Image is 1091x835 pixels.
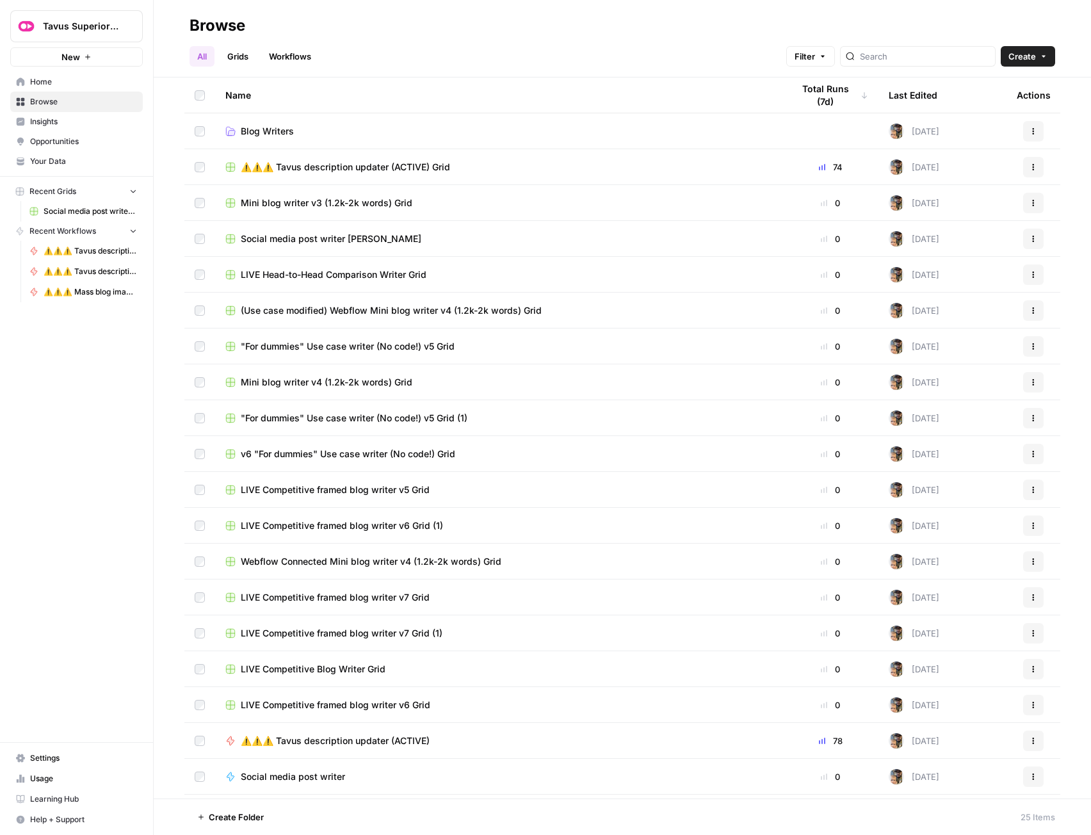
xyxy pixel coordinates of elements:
[889,124,904,139] img: 75men5xajoha24slrmvs4mz46cue
[30,136,137,147] span: Opportunities
[889,267,939,282] div: [DATE]
[889,554,904,569] img: 75men5xajoha24slrmvs4mz46cue
[889,518,939,533] div: [DATE]
[786,46,835,67] button: Filter
[889,303,904,318] img: 75men5xajoha24slrmvs4mz46cue
[793,770,868,783] div: 0
[241,412,467,425] span: "For dummies" Use case writer (No code!) v5 Grid (1)
[889,626,904,641] img: 75men5xajoha24slrmvs4mz46cue
[793,376,868,389] div: 0
[10,222,143,241] button: Recent Workflows
[889,482,904,498] img: 75men5xajoha24slrmvs4mz46cue
[241,627,442,640] span: LIVE Competitive framed blog writer v7 Grid (1)
[190,807,271,827] button: Create Folder
[793,304,868,317] div: 0
[225,161,772,174] a: ⚠️⚠️⚠️ Tavus description updater (ACTIVE) Grid
[10,789,143,809] a: Learning Hub
[889,590,939,605] div: [DATE]
[24,282,143,302] a: ⚠️⚠️⚠️ Mass blog image updater
[241,304,542,317] span: (Use case modified) Webflow Mini blog writer v4 (1.2k-2k words) Grid
[225,412,772,425] a: "For dummies" Use case writer (No code!) v5 Grid (1)
[241,591,430,604] span: LIVE Competitive framed blog writer v7 Grid
[10,748,143,768] a: Settings
[889,733,939,749] div: [DATE]
[10,47,143,67] button: New
[225,770,772,783] a: Social media post writer
[10,182,143,201] button: Recent Grids
[225,519,772,532] a: LIVE Competitive framed blog writer v6 Grid (1)
[225,591,772,604] a: LIVE Competitive framed blog writer v7 Grid
[225,77,772,113] div: Name
[261,46,319,67] a: Workflows
[793,734,868,747] div: 78
[889,518,904,533] img: 75men5xajoha24slrmvs4mz46cue
[793,412,868,425] div: 0
[30,156,137,167] span: Your Data
[889,159,939,175] div: [DATE]
[225,663,772,676] a: LIVE Competitive Blog Writer Grid
[10,72,143,92] a: Home
[793,483,868,496] div: 0
[793,591,868,604] div: 0
[241,125,294,138] span: Blog Writers
[889,733,904,749] img: 75men5xajoha24slrmvs4mz46cue
[889,303,939,318] div: [DATE]
[30,116,137,127] span: Insights
[10,131,143,152] a: Opportunities
[15,15,38,38] img: Tavus Superiority Logo
[10,92,143,112] a: Browse
[10,809,143,830] button: Help + Support
[889,769,939,784] div: [DATE]
[24,241,143,261] a: ⚠️⚠️⚠️ Tavus description updater (ACTIVE)
[795,50,815,63] span: Filter
[225,232,772,245] a: Social media post writer [PERSON_NAME]
[30,76,137,88] span: Home
[793,519,868,532] div: 0
[225,448,772,460] a: v6 "For dummies" Use case writer (No code!) Grid
[241,555,501,568] span: Webflow Connected Mini blog writer v4 (1.2k-2k words) Grid
[889,590,904,605] img: 75men5xajoha24slrmvs4mz46cue
[889,375,939,390] div: [DATE]
[889,446,939,462] div: [DATE]
[793,555,868,568] div: 0
[61,51,80,63] span: New
[889,410,939,426] div: [DATE]
[225,125,772,138] a: Blog Writers
[241,161,450,174] span: ⚠️⚠️⚠️ Tavus description updater (ACTIVE) Grid
[225,376,772,389] a: Mini blog writer v4 (1.2k-2k words) Grid
[889,410,904,426] img: 75men5xajoha24slrmvs4mz46cue
[220,46,256,67] a: Grids
[889,159,904,175] img: 75men5xajoha24slrmvs4mz46cue
[241,770,345,783] span: Social media post writer
[889,195,939,211] div: [DATE]
[241,376,412,389] span: Mini blog writer v4 (1.2k-2k words) Grid
[225,304,772,317] a: (Use case modified) Webflow Mini blog writer v4 (1.2k-2k words) Grid
[793,77,868,113] div: Total Runs (7d)
[209,811,264,823] span: Create Folder
[889,124,939,139] div: [DATE]
[30,793,137,805] span: Learning Hub
[889,267,904,282] img: 75men5xajoha24slrmvs4mz46cue
[24,201,143,222] a: Social media post writer [PERSON_NAME]
[1021,811,1055,823] div: 25 Items
[29,225,96,237] span: Recent Workflows
[225,197,772,209] a: Mini blog writer v3 (1.2k-2k words) Grid
[793,663,868,676] div: 0
[889,697,904,713] img: 75men5xajoha24slrmvs4mz46cue
[793,627,868,640] div: 0
[889,482,939,498] div: [DATE]
[10,151,143,172] a: Your Data
[793,197,868,209] div: 0
[241,519,443,532] span: LIVE Competitive framed blog writer v6 Grid (1)
[225,483,772,496] a: LIVE Competitive framed blog writer v5 Grid
[793,161,868,174] div: 74
[241,734,430,747] span: ⚠️⚠️⚠️ Tavus description updater (ACTIVE)
[43,20,120,33] span: Tavus Superiority
[889,231,939,247] div: [DATE]
[241,483,430,496] span: LIVE Competitive framed blog writer v5 Grid
[889,339,939,354] div: [DATE]
[225,268,772,281] a: LIVE Head-to-Head Comparison Writer Grid
[793,268,868,281] div: 0
[190,15,245,36] div: Browse
[225,734,772,747] a: ⚠️⚠️⚠️ Tavus description updater (ACTIVE)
